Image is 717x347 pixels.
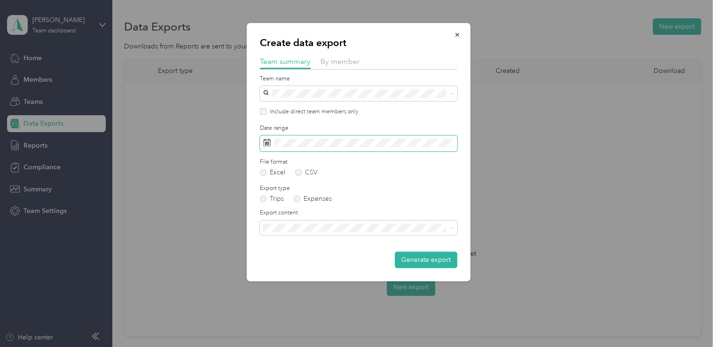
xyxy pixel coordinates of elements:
label: Include direct team members only [266,108,358,116]
iframe: Everlance-gr Chat Button Frame [664,294,717,347]
p: Create data export [260,36,457,49]
label: File format [260,158,457,166]
label: Team name [260,75,457,83]
label: Expenses [294,196,332,202]
label: Date range [260,124,457,133]
span: Team summary [260,57,311,66]
label: Export type [260,184,457,193]
label: Export content [260,209,457,217]
button: Generate export [395,252,457,268]
span: By member [320,57,360,66]
label: CSV [295,169,318,176]
label: Excel [260,169,285,176]
label: Trips [260,196,284,202]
